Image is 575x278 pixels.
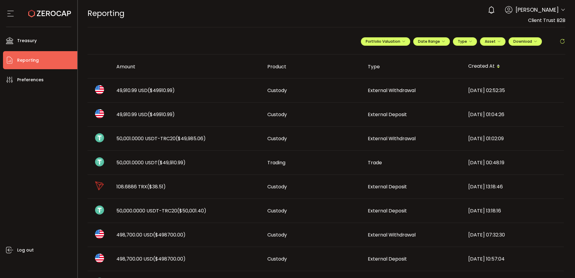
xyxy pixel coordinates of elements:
[147,183,166,190] span: ($38.51)
[368,135,416,142] span: External Withdrawal
[463,135,564,142] div: [DATE] 01:02:09
[267,255,287,262] span: Custody
[95,230,104,239] img: usd_portfolio.svg
[368,207,407,214] span: External Deposit
[95,181,104,190] img: trx_portfolio.png
[418,39,445,44] span: Date Range
[463,111,564,118] div: [DATE] 01:04:26
[463,183,564,190] div: [DATE] 13:18:46
[545,249,575,278] iframe: Chat Widget
[95,254,104,263] img: usd_portfolio.svg
[509,37,542,46] button: Download
[95,157,104,166] img: usdt_portfolio.svg
[463,255,564,262] div: [DATE] 10:57:04
[368,183,407,190] span: External Deposit
[17,246,34,255] span: Log out
[267,87,287,94] span: Custody
[153,231,186,238] span: ($498700.00)
[267,231,287,238] span: Custody
[148,87,175,94] span: ($49910.99)
[368,159,382,166] span: Trade
[17,36,37,45] span: Treasury
[153,255,186,262] span: ($498700.00)
[515,6,559,14] span: [PERSON_NAME]
[177,207,206,214] span: ($50,001.40)
[116,111,175,118] span: 49,910.99 USD
[267,159,285,166] span: Trading
[368,87,416,94] span: External Withdrawal
[463,87,564,94] div: [DATE] 02:52:35
[363,63,463,70] div: Type
[116,183,166,190] span: 108.6886 TRX
[158,159,186,166] span: ($49,910.99)
[176,135,206,142] span: ($49,985.06)
[361,37,410,46] button: Portfolio Valuation
[413,37,450,46] button: Date Range
[17,76,44,84] span: Preferences
[267,183,287,190] span: Custody
[263,63,363,70] div: Product
[116,231,186,238] span: 498,700.00 USD
[528,17,565,24] span: Client Trust B2B
[480,37,506,46] button: Asset
[368,255,407,262] span: External Deposit
[88,8,125,19] span: Reporting
[17,56,39,65] span: Reporting
[116,135,206,142] span: 50,001.0000 USDT-TRC20
[116,87,175,94] span: 49,910.99 USD
[368,231,416,238] span: External Withdrawal
[95,133,104,142] img: usdt_portfolio.svg
[95,205,104,215] img: usdt_portfolio.svg
[485,39,496,44] span: Asset
[458,39,472,44] span: Type
[366,39,405,44] span: Portfolio Valuation
[513,39,537,44] span: Download
[148,111,175,118] span: ($49910.99)
[463,207,564,214] div: [DATE] 13:18:16
[116,207,206,214] span: 50,000.0000 USDT-TRC20
[267,207,287,214] span: Custody
[95,85,104,94] img: usd_portfolio.svg
[463,159,564,166] div: [DATE] 00:48:19
[463,231,564,238] div: [DATE] 07:32:30
[116,159,186,166] span: 50,001.0000 USDT
[368,111,407,118] span: External Deposit
[116,255,186,262] span: 498,700.00 USD
[112,63,263,70] div: Amount
[463,61,564,72] div: Created At
[267,135,287,142] span: Custody
[95,109,104,118] img: usd_portfolio.svg
[267,111,287,118] span: Custody
[453,37,477,46] button: Type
